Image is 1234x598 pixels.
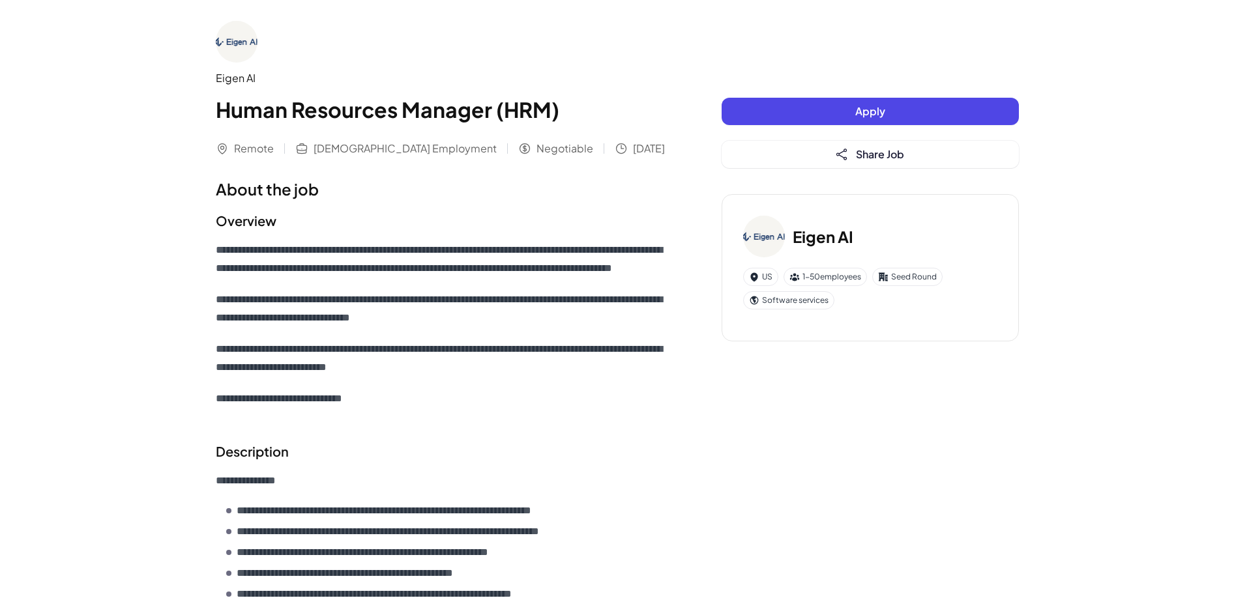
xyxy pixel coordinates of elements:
[743,268,778,286] div: US
[216,177,669,201] h1: About the job
[784,268,867,286] div: 1-50 employees
[855,104,885,118] span: Apply
[234,141,274,156] span: Remote
[633,141,665,156] span: [DATE]
[314,141,497,156] span: [DEMOGRAPHIC_DATA] Employment
[216,442,669,461] h2: Description
[536,141,593,156] span: Negotiable
[216,21,257,63] img: Ei
[722,141,1019,168] button: Share Job
[722,98,1019,125] button: Apply
[872,268,943,286] div: Seed Round
[216,211,669,231] h2: Overview
[743,216,785,257] img: Ei
[216,70,669,86] div: Eigen AI
[793,225,853,248] h3: Eigen AI
[856,147,904,161] span: Share Job
[743,291,834,309] div: Software services
[216,94,669,125] h1: Human Resources Manager (HRM)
